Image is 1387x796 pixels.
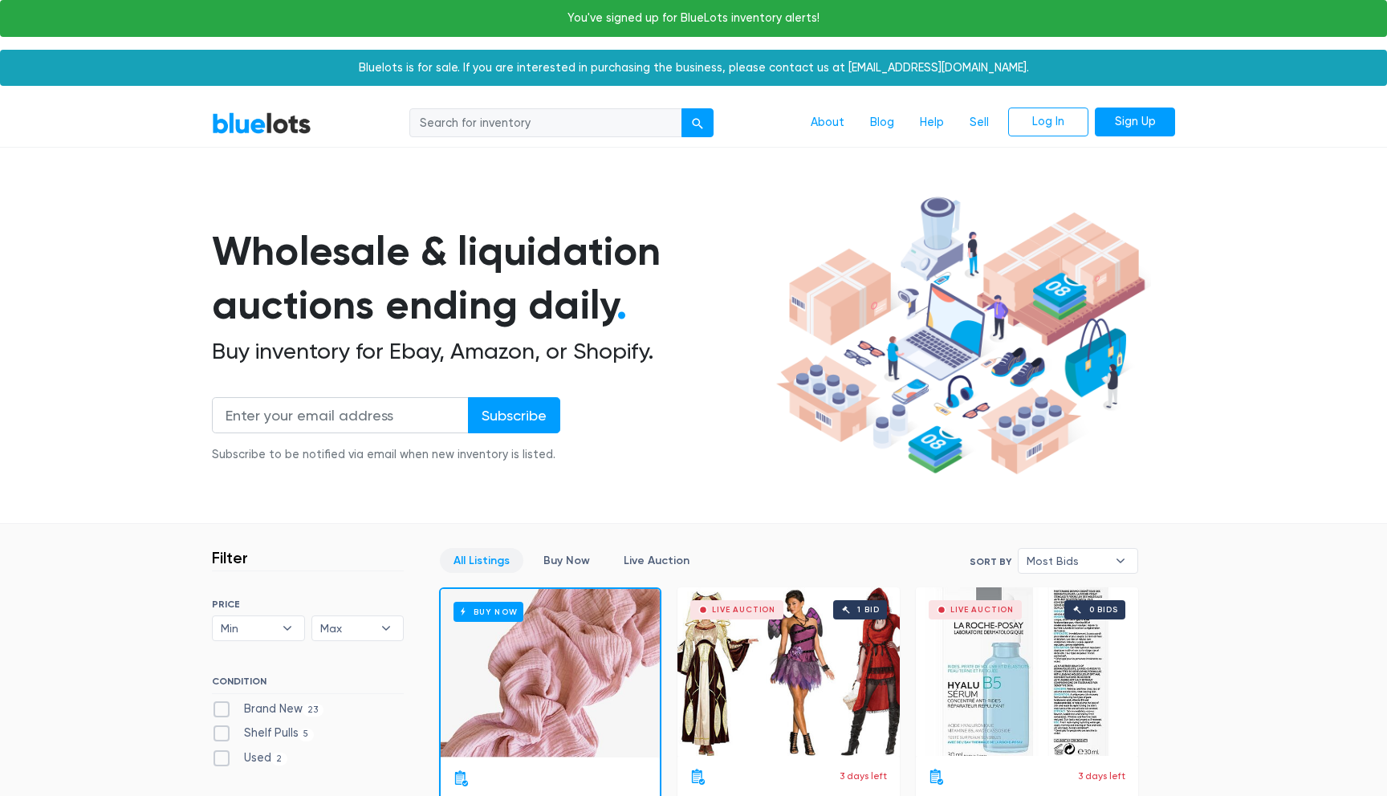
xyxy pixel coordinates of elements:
[677,587,900,756] a: Live Auction 1 bid
[441,589,660,757] a: Buy Now
[369,616,403,640] b: ▾
[970,554,1011,569] label: Sort By
[1089,606,1118,614] div: 0 bids
[616,281,627,329] span: .
[950,606,1014,614] div: Live Auction
[212,599,404,610] h6: PRICE
[468,397,560,433] input: Subscribe
[320,616,373,640] span: Max
[857,108,907,138] a: Blog
[409,108,682,137] input: Search for inventory
[798,108,857,138] a: About
[212,548,248,567] h3: Filter
[1095,108,1175,136] a: Sign Up
[299,729,314,741] span: 5
[440,548,523,573] a: All Listings
[916,587,1138,756] a: Live Auction 0 bids
[271,753,287,766] span: 2
[212,338,771,365] h2: Buy inventory for Ebay, Amazon, or Shopify.
[771,189,1151,481] img: hero-ee84e7d0318cb26816c560f6b4441b76977f77a177738b4e94f68c95b2b83dbb.png
[857,606,879,614] div: 1 bid
[1078,769,1125,783] p: 3 days left
[1104,549,1137,573] b: ▾
[610,548,703,573] a: Live Auction
[957,108,1002,138] a: Sell
[530,548,604,573] a: Buy Now
[840,769,887,783] p: 3 days left
[712,606,775,614] div: Live Auction
[303,704,323,717] span: 23
[1027,549,1107,573] span: Most Bids
[212,676,404,693] h6: CONDITION
[221,616,274,640] span: Min
[212,446,560,464] div: Subscribe to be notified via email when new inventory is listed.
[212,397,469,433] input: Enter your email address
[907,108,957,138] a: Help
[454,602,523,622] h6: Buy Now
[212,225,771,331] h1: Wholesale & liquidation auctions ending daily
[212,701,323,718] label: Brand New
[1008,108,1088,136] a: Log In
[212,725,314,742] label: Shelf Pulls
[212,112,311,135] a: BlueLots
[212,749,287,767] label: Used
[270,616,304,640] b: ▾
